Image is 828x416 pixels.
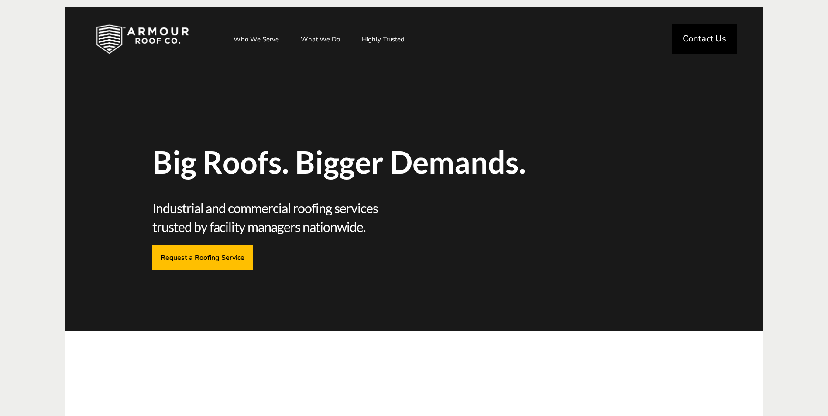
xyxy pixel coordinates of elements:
[152,199,411,236] span: Industrial and commercial roofing services trusted by facility managers nationwide.
[353,28,413,50] a: Highly Trusted
[161,253,244,261] span: Request a Roofing Service
[683,34,726,43] span: Contact Us
[225,28,288,50] a: Who We Serve
[152,147,541,177] span: Big Roofs. Bigger Demands.
[152,245,253,269] a: Request a Roofing Service
[292,28,349,50] a: What We Do
[82,17,203,61] img: Industrial and Commercial Roofing Company | Armour Roof Co.
[672,24,737,54] a: Contact Us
